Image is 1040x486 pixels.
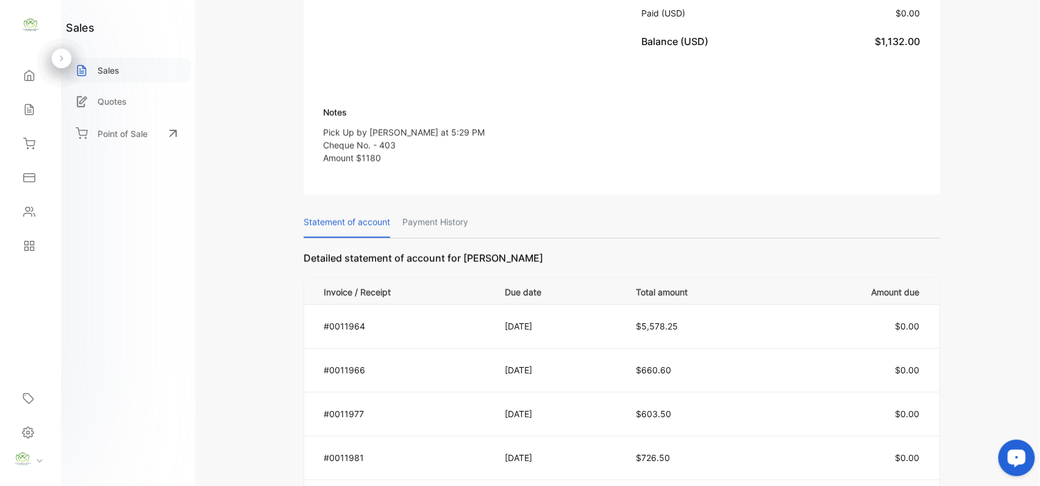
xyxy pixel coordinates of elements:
p: [DATE] [505,364,611,377]
p: Total amount [636,284,774,299]
p: Amount due [789,284,919,299]
p: #0011964 [324,320,489,333]
span: $0.00 [896,409,920,420]
p: Notes [323,106,485,119]
p: Pick Up by [PERSON_NAME] at 5:29 PM Cheque No. - 403 Amount $1180 [323,126,485,164]
span: $726.50 [636,453,670,463]
p: [DATE] [505,320,611,333]
p: #0011966 [324,364,489,377]
p: Statement of account [304,207,390,238]
p: Payment History [402,207,468,238]
img: logo [21,16,40,34]
a: Sales [66,58,190,83]
span: $603.50 [636,409,671,420]
span: $0.00 [896,365,920,376]
p: #0011977 [324,408,489,421]
p: [DATE] [505,408,611,421]
img: profile [13,450,32,468]
p: [DATE] [505,452,611,465]
span: $660.60 [636,365,671,376]
p: Balance (USD) [641,34,713,49]
span: $0.00 [896,322,920,332]
p: Quotes [98,95,127,108]
span: $1,132.00 [875,35,921,48]
span: $0.00 [896,8,921,18]
span: $0.00 [896,453,920,463]
p: Detailed statement of account for [PERSON_NAME] [304,251,939,278]
p: Invoice / Receipt [324,284,489,299]
a: Quotes [66,89,190,114]
p: Point of Sale [98,127,148,140]
span: $5,578.25 [636,322,678,332]
p: #0011981 [324,452,489,465]
p: Sales [98,64,119,77]
h1: sales [66,19,94,36]
p: Due date [505,284,611,299]
p: Paid (USD) [641,7,690,19]
iframe: LiveChat chat widget [989,435,1040,486]
a: Point of Sale [66,120,190,147]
